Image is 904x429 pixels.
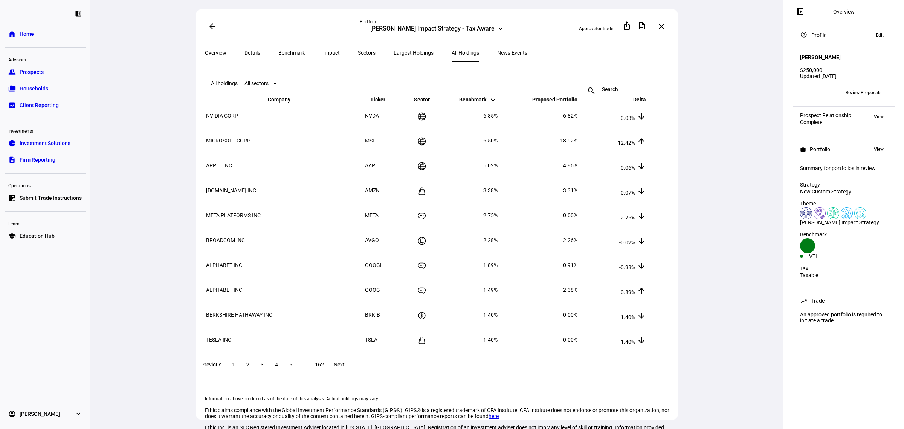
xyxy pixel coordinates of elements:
button: Approvefor trade [573,23,619,35]
div: Portfolio [810,146,830,152]
span: -0.07% [619,190,635,196]
span: Proposed Portfolio [521,97,577,103]
div: Taxable [800,272,887,278]
mat-icon: arrow_downward [637,311,646,320]
img: cleanWater.colored.svg [841,207,853,219]
div: An approved portfolio is required to initiate a trade. [796,308,892,326]
span: -0.98% [619,264,635,270]
span: 1.49% [483,287,498,293]
span: -0.02% [619,239,635,245]
button: View [870,112,887,121]
span: GOOGL [365,262,383,268]
span: 4.96% [563,162,577,169]
span: 6.85% [483,113,498,119]
a: homeHome [5,26,86,41]
a: pie_chartInvestment Solutions [5,136,86,151]
mat-icon: arrow_downward [637,236,646,245]
span: Sectors [358,50,376,55]
span: Ticker [370,97,397,103]
span: 162 [315,362,324,368]
span: Client Reporting [20,101,59,109]
span: 2 [246,362,249,368]
span: ... [303,362,307,368]
mat-icon: search [582,86,600,95]
span: -2.75% [619,214,635,221]
div: Operations [5,180,86,190]
img: humanRights.colored.svg [800,207,812,219]
span: NVIDIA CORP [206,113,238,119]
span: Benchmark [459,97,498,103]
div: VTI [809,253,844,259]
div: Strategy [800,182,887,188]
span: -0.03% [619,115,635,121]
div: Tax [800,265,887,271]
span: 6.50% [483,138,498,144]
div: Learn [5,218,86,228]
span: 18.92% [560,138,577,144]
span: GOOG [365,287,380,293]
span: BERKSHIRE HATHAWAY INC [206,312,272,318]
img: healthWellness.colored.svg [854,207,866,219]
mat-icon: arrow_downward [637,336,646,345]
span: -1.40% [619,314,635,320]
eth-data-table-title: All holdings [211,80,238,86]
mat-icon: arrow_upward [637,137,646,146]
eth-mat-symbol: group [8,68,16,76]
mat-icon: keyboard_arrow_down [489,95,498,104]
span: Approve [579,26,596,31]
div: $250,000 [800,67,887,73]
span: BRK.B [365,312,380,318]
eth-mat-symbol: pie_chart [8,139,16,147]
span: Sector [408,97,435,103]
button: 162 [313,357,326,372]
eth-mat-symbol: left_panel_close [75,10,82,17]
span: 0.00% [563,337,577,343]
mat-icon: work [800,146,806,152]
span: TESLA INC [206,337,231,343]
div: Profile [811,32,826,38]
div: Complete [800,119,851,125]
span: Submit Trade Instructions [20,194,82,202]
button: Next [327,357,351,372]
eth-panel-overview-card-header: Profile [800,31,887,40]
span: 12.42% [618,140,635,146]
span: AVGO [365,237,379,243]
div: Theme [800,201,887,207]
mat-icon: arrow_downward [637,187,646,196]
span: Overview [205,50,226,55]
span: Impact [323,50,340,55]
span: 3.31% [563,187,577,193]
eth-mat-symbol: bid_landscape [8,101,16,109]
span: 4 [275,362,278,368]
span: Company [268,97,302,103]
span: ALPHABET INC [206,287,242,293]
span: Investment Solutions [20,139,70,147]
span: ALPHABET INC [206,262,242,268]
span: 3 [261,362,264,368]
span: Home [20,30,34,38]
span: BROADCOM INC [206,237,245,243]
span: 0.00% [563,212,577,218]
mat-icon: arrow_downward [637,162,646,171]
span: 5.02% [483,162,498,169]
button: 2 [241,357,255,372]
div: Benchmark [800,231,887,237]
span: TSLA [365,337,377,343]
span: 2.26% [563,237,577,243]
span: META [365,212,379,218]
span: 2.38% [563,287,577,293]
span: 5 [289,362,292,368]
eth-footer-disclaimer: Information above produced as of the date of this analysis. Actual holdings may vary. [205,396,671,402]
mat-icon: arrow_upward [637,286,646,295]
span: Households [20,85,48,92]
a: groupProspects [5,64,86,80]
a: folder_copyHouseholds [5,81,86,96]
eth-mat-symbol: list_alt_add [8,194,16,202]
div: [PERSON_NAME] Impact Strategy - Tax Aware [370,25,495,34]
span: META PLATFORMS INC [206,212,261,218]
eth-mat-symbol: school [8,232,16,240]
div: Prospect Relationship [800,112,851,118]
mat-icon: arrow_downward [637,211,646,221]
span: ZT [815,90,820,95]
div: Updated [DATE] [800,73,887,79]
